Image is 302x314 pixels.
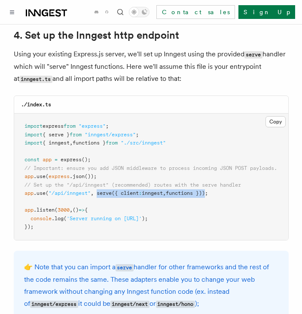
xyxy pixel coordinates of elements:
span: ; [106,123,109,129]
a: 4. Set up the Inngest http endpoint [14,29,179,41]
span: // Important: ensure you add JSON middleware to process incoming JSON POST payloads. [24,165,277,171]
span: }); [24,224,34,230]
span: from [106,140,118,146]
code: inngest/express [30,301,78,308]
span: ({ client [112,190,139,196]
span: import [24,132,43,138]
span: from [64,123,76,129]
span: 'Server running on [URL]' [67,215,142,222]
button: Find something... [115,7,125,17]
span: functions } [73,140,106,146]
span: "inngest/express" [85,132,136,138]
span: { [85,207,88,213]
span: , [163,190,166,196]
code: inngest/next [110,301,149,308]
code: ./index.ts [21,102,51,108]
span: app [43,157,52,163]
a: serve [116,263,134,271]
span: .use [34,190,46,196]
span: { inngest [43,140,70,146]
p: Using your existing Express.js server, we'll set up Inngest using the provided handler which will... [14,48,289,85]
span: app [24,173,34,179]
code: inngest/hono [156,301,195,308]
span: ( [64,215,67,222]
span: .json [70,173,85,179]
span: inngest [142,190,163,196]
span: .log [52,215,64,222]
span: functions })); [166,190,208,196]
span: ( [46,190,49,196]
span: app [24,190,34,196]
span: const [24,157,40,163]
a: Contact sales [156,5,235,19]
code: serve [116,264,134,271]
span: (); [82,157,91,163]
button: Copy [265,116,286,127]
span: .listen [34,207,55,213]
span: import [24,123,43,129]
span: ; [136,132,139,138]
a: Sign Up [238,5,295,19]
code: serve [244,51,262,58]
span: { serve } [43,132,70,138]
span: , [91,190,94,196]
span: ( [55,207,58,213]
span: , [70,207,73,213]
span: ()); [85,173,97,179]
span: // Set up the "/api/inngest" (recommended) routes with the serve handler [24,182,241,188]
span: "./src/inngest" [121,140,166,146]
span: express [49,173,70,179]
button: Toggle dark mode [129,7,149,17]
span: , [70,140,73,146]
span: serve [97,190,112,196]
span: ); [142,215,148,222]
span: : [139,190,142,196]
span: import [24,140,43,146]
p: 👉 Note that you can import a handler for other frameworks and the rest of the code remains the sa... [24,261,278,310]
span: () [73,207,79,213]
code: inngest.ts [19,76,52,83]
span: express [43,123,64,129]
span: app [24,207,34,213]
span: from [70,132,82,138]
span: = [55,157,58,163]
span: .use [34,173,46,179]
span: express [61,157,82,163]
span: "express" [79,123,106,129]
span: "/api/inngest" [49,190,91,196]
span: ( [46,173,49,179]
span: console [31,215,52,222]
span: => [79,207,85,213]
button: Toggle navigation [7,7,17,17]
span: 3000 [58,207,70,213]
